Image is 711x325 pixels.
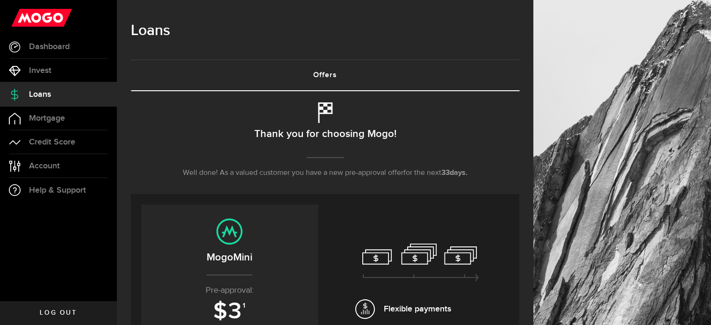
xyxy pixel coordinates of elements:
a: Offers [131,60,519,90]
span: 33 [441,169,450,177]
h2: MogoMini [151,250,309,265]
iframe: LiveChat chat widget [672,286,711,325]
span: Well done! As a valued customer you have a new pre-approval offer [183,169,403,177]
span: Account [29,162,60,170]
ul: Tabs Navigation [131,59,519,91]
p: Pre-approval: [151,284,309,297]
span: Flexible payments [384,303,451,315]
span: Invest [29,66,51,75]
span: days. [450,169,467,177]
span: for the next [403,169,441,177]
span: Help & Support [29,186,86,195]
sup: 1 [243,302,246,310]
h2: Thank you for choosing Mogo! [254,124,396,144]
span: Dashboard [29,43,70,51]
span: Mortgage [29,114,65,123]
span: Loans [29,90,51,99]
span: Log out [40,310,77,316]
h1: Loans [131,19,519,43]
span: Credit Score [29,138,75,146]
